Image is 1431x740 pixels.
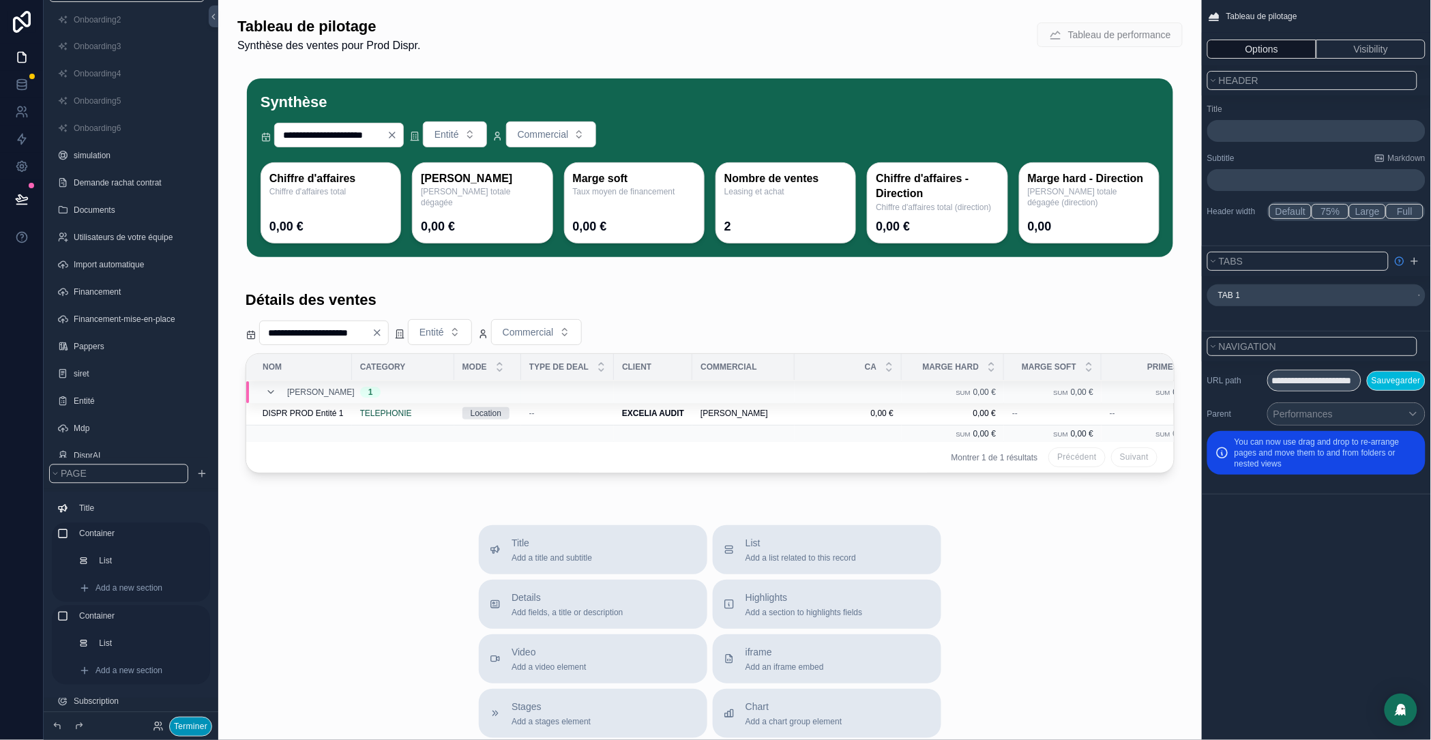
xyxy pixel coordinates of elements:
span: Add a new section [95,666,162,677]
span: Montrer 1 de 1 résultats [951,452,1038,463]
span: Navigation [1219,341,1276,352]
button: ListAdd a list related to this record [713,525,941,574]
span: Add a section to highlights fields [746,607,862,618]
button: Terminer [169,717,212,737]
span: Add a chart group element [746,716,842,727]
a: Utilisateurs de votre équipe [74,233,202,243]
label: Mdp [74,424,202,434]
span: Add a stages element [512,716,591,727]
label: simulation [74,151,202,162]
span: 0,00 € [973,429,996,439]
button: Default [1269,204,1312,219]
span: Add fields, a title or description [512,607,623,618]
a: siret [74,369,202,380]
label: Onboarding6 [74,123,202,134]
span: Add a new section [95,583,162,594]
span: Client [622,361,651,372]
span: Highlights [746,591,862,604]
a: Markdown [1374,153,1426,164]
span: Mode [462,361,487,372]
div: scrollable content [44,492,218,698]
label: List [99,638,196,649]
button: Sauvegarder [1367,371,1426,391]
button: Visibility [1316,40,1426,59]
span: marge hard [923,361,979,372]
span: CA [865,361,876,372]
button: Tabs [1207,252,1389,271]
span: 0,00 € [1173,429,1196,439]
button: Large [1349,204,1387,219]
button: Performances [1267,402,1426,426]
span: Category [360,361,406,372]
button: Page [49,464,188,484]
label: Onboarding5 [74,96,202,107]
label: Title [1207,104,1426,115]
small: Sum [956,430,971,438]
small: Sum [1156,389,1170,396]
button: Full [1386,204,1423,219]
label: Header width [1207,206,1262,217]
span: Chart [746,700,842,713]
button: iframeAdd an iframe embed [713,634,941,683]
span: 0,00 € [1071,429,1093,439]
small: Sum [1054,430,1068,438]
svg: Show help information [1394,256,1405,267]
label: Parent [1207,409,1262,419]
button: TitleAdd a title and subtitle [479,525,707,574]
div: scrollable content [1207,120,1426,142]
span: Tabs [1219,256,1243,267]
button: StagesAdd a stages element [479,689,707,738]
span: 0,00 € [973,387,996,397]
a: Demande rachat contrat [74,178,202,189]
small: Sum [956,389,971,396]
span: Add a list related to this record [746,552,856,563]
span: Add a video element [512,662,586,672]
label: Pappers [74,342,202,353]
small: Sum [1054,389,1068,396]
label: Tab 1 [1218,290,1240,301]
div: Open Intercom Messenger [1385,694,1417,726]
span: Details [512,591,623,604]
label: Subtitle [1207,153,1235,164]
span: Markdown [1388,153,1426,164]
label: Onboarding4 [74,69,202,80]
label: DisprAI [74,451,202,462]
button: ChartAdd a chart group element [713,689,941,738]
label: List [99,556,196,567]
span: Nom [263,361,282,372]
span: Type de deal [529,361,589,372]
span: Header [1219,75,1258,86]
span: Add an iframe embed [746,662,824,672]
div: scrollable content [1207,169,1426,191]
span: List [746,536,856,550]
label: Container [79,529,199,539]
span: Marge soft [1022,361,1076,372]
span: Primes [1147,361,1179,372]
button: VideoAdd a video element [479,634,707,683]
span: Performances [1273,407,1333,421]
label: Import automatique [74,260,202,271]
span: Title [512,536,592,550]
label: URL path [1207,375,1262,386]
button: HighlightsAdd a section to highlights fields [713,580,941,629]
label: Financement [74,287,202,298]
span: 0,00 € [1173,387,1196,397]
label: Onboarding2 [74,14,202,25]
p: You can now use drag and drop to re-arrange pages and move them to and from folders or nested views [1235,436,1417,469]
small: Sum [1156,430,1170,438]
label: Financement-mise-en-place [74,314,202,325]
button: 75% [1312,204,1349,219]
span: Page [61,469,87,479]
span: [PERSON_NAME] [287,387,355,398]
label: Onboarding3 [74,42,202,53]
span: 0,00 € [1071,387,1093,397]
button: Header [1207,71,1417,90]
span: Video [512,645,586,659]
